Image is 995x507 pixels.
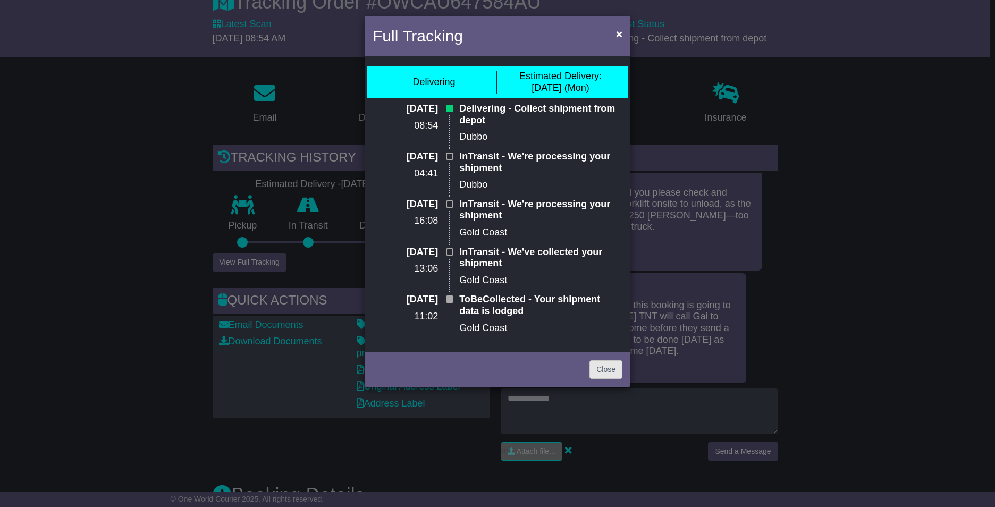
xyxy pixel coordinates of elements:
[373,168,438,180] p: 04:41
[412,77,455,88] div: Delivering
[373,120,438,132] p: 08:54
[373,215,438,227] p: 16:08
[373,311,438,323] p: 11:02
[373,199,438,210] p: [DATE]
[373,294,438,306] p: [DATE]
[459,179,622,191] p: Dubbo
[459,294,622,317] p: ToBeCollected - Your shipment data is lodged
[459,323,622,334] p: Gold Coast
[373,103,438,115] p: [DATE]
[459,151,622,174] p: InTransit - We're processing your shipment
[373,151,438,163] p: [DATE]
[459,275,622,286] p: Gold Coast
[459,227,622,239] p: Gold Coast
[373,263,438,275] p: 13:06
[616,28,622,40] span: ×
[459,131,622,143] p: Dubbo
[611,23,628,45] button: Close
[373,247,438,258] p: [DATE]
[589,360,622,379] a: Close
[519,71,602,81] span: Estimated Delivery:
[373,24,463,48] h4: Full Tracking
[459,103,622,126] p: Delivering - Collect shipment from depot
[459,247,622,269] p: InTransit - We've collected your shipment
[459,199,622,222] p: InTransit - We're processing your shipment
[519,71,602,94] div: [DATE] (Mon)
